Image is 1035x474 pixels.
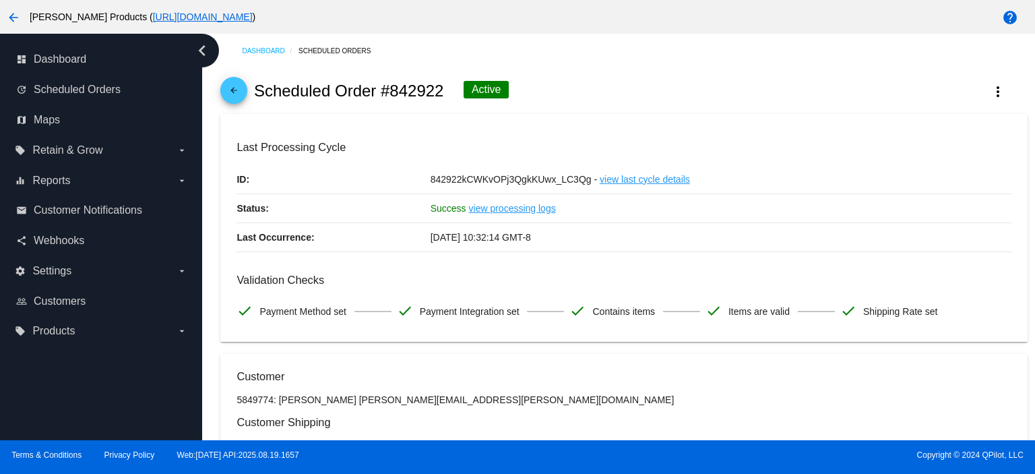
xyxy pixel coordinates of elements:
[569,303,586,319] mat-icon: check
[237,394,1011,405] p: 5849774: [PERSON_NAME] [PERSON_NAME][EMAIL_ADDRESS][PERSON_NAME][DOMAIN_NAME]
[431,232,531,243] span: [DATE] 10:32:14 GMT-8
[237,165,430,194] p: ID:
[32,144,102,156] span: Retain & Grow
[16,49,187,70] a: dashboard Dashboard
[16,291,187,312] a: people_outline Customers
[600,165,690,194] a: view last cycle details
[16,54,27,65] i: dashboard
[177,326,187,336] i: arrow_drop_down
[237,223,430,251] p: Last Occurrence:
[242,40,299,61] a: Dashboard
[34,53,86,65] span: Dashboard
[254,82,444,100] h2: Scheduled Order #842922
[469,194,556,223] a: view processing logs
[990,84,1006,100] mat-icon: more_vert
[15,326,26,336] i: local_offer
[104,450,155,460] a: Privacy Policy
[34,204,142,216] span: Customer Notifications
[177,175,187,186] i: arrow_drop_down
[34,114,60,126] span: Maps
[16,200,187,221] a: email Customer Notifications
[16,296,27,307] i: people_outline
[237,141,1011,154] h3: Last Processing Cycle
[15,266,26,276] i: settings
[237,274,1011,287] h3: Validation Checks
[32,325,75,337] span: Products
[11,450,82,460] a: Terms & Conditions
[16,235,27,246] i: share
[226,86,242,102] mat-icon: arrow_back
[259,297,346,326] span: Payment Method set
[32,265,71,277] span: Settings
[529,450,1024,460] span: Copyright © 2024 QPilot, LLC
[299,40,383,61] a: Scheduled Orders
[840,303,856,319] mat-icon: check
[237,416,1011,429] h3: Customer Shipping
[728,297,790,326] span: Items are valid
[177,266,187,276] i: arrow_drop_down
[592,297,655,326] span: Contains items
[16,79,187,100] a: update Scheduled Orders
[34,235,84,247] span: Webhooks
[420,297,520,326] span: Payment Integration set
[5,9,22,26] mat-icon: arrow_back
[1002,9,1018,26] mat-icon: help
[153,11,253,22] a: [URL][DOMAIN_NAME]
[30,11,255,22] span: [PERSON_NAME] Products ( )
[16,84,27,95] i: update
[191,40,213,61] i: chevron_left
[177,450,299,460] a: Web:[DATE] API:2025.08.19.1657
[15,175,26,186] i: equalizer
[16,230,187,251] a: share Webhooks
[431,174,597,185] span: 842922kCWKvOPj3QgkKUwx_LC3Qg -
[397,303,413,319] mat-icon: check
[237,194,430,223] p: Status:
[15,145,26,156] i: local_offer
[705,303,722,319] mat-icon: check
[16,205,27,216] i: email
[431,203,466,214] span: Success
[863,297,938,326] span: Shipping Rate set
[464,81,509,98] div: Active
[34,295,86,307] span: Customers
[16,115,27,125] i: map
[237,303,253,319] mat-icon: check
[16,109,187,131] a: map Maps
[34,84,121,96] span: Scheduled Orders
[237,370,1011,383] h3: Customer
[177,145,187,156] i: arrow_drop_down
[32,175,70,187] span: Reports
